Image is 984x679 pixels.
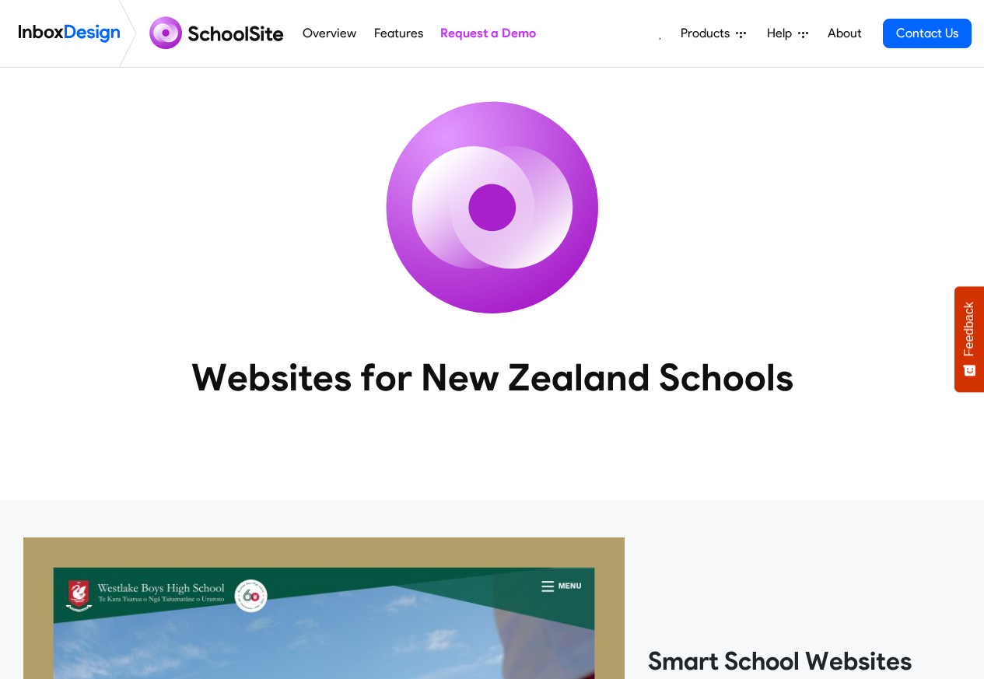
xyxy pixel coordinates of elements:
[143,15,294,52] img: schoolsite logo
[767,24,798,43] span: Help
[648,646,961,677] heading: Smart School Websites
[674,18,752,49] a: Products
[681,24,736,43] span: Products
[761,18,814,49] a: Help
[823,18,866,49] a: About
[123,354,862,401] heading: Websites for New Zealand Schools
[962,302,976,356] span: Feedback
[352,68,632,348] img: icon_schoolsite.svg
[954,286,984,392] button: Feedback - Show survey
[299,18,361,49] a: Overview
[883,19,972,48] a: Contact Us
[369,18,427,49] a: Features
[436,18,540,49] a: Request a Demo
